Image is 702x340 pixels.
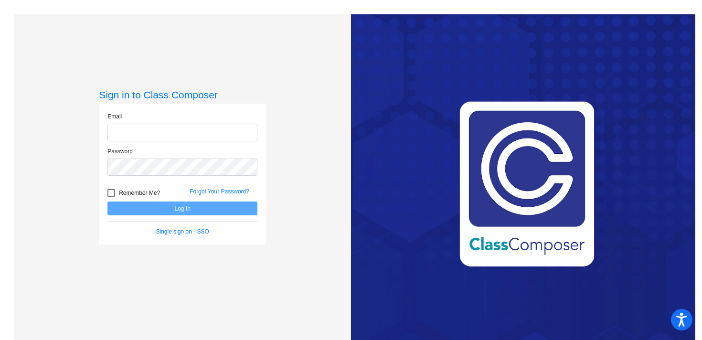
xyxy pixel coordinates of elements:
[156,228,209,235] a: Single sign on - SSO
[107,112,122,121] label: Email
[190,188,249,195] a: Forgot Your Password?
[119,187,160,199] span: Remember Me?
[107,202,257,215] button: Log In
[107,147,133,156] label: Password
[99,89,266,101] h3: Sign in to Class Composer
